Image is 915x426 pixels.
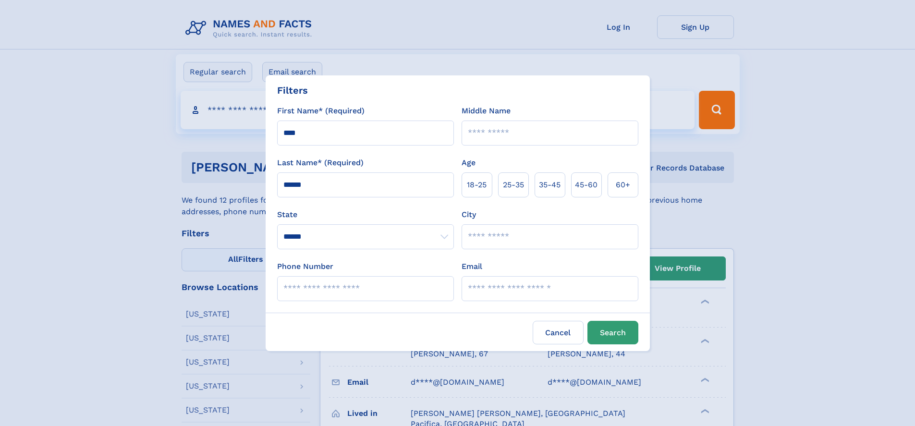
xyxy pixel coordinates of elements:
[277,105,365,117] label: First Name* (Required)
[467,179,487,191] span: 18‑25
[277,261,333,272] label: Phone Number
[539,179,561,191] span: 35‑45
[462,157,476,169] label: Age
[277,83,308,97] div: Filters
[462,209,476,220] label: City
[462,105,511,117] label: Middle Name
[462,261,482,272] label: Email
[587,321,638,344] button: Search
[616,179,630,191] span: 60+
[533,321,584,344] label: Cancel
[277,209,454,220] label: State
[575,179,598,191] span: 45‑60
[277,157,364,169] label: Last Name* (Required)
[503,179,524,191] span: 25‑35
